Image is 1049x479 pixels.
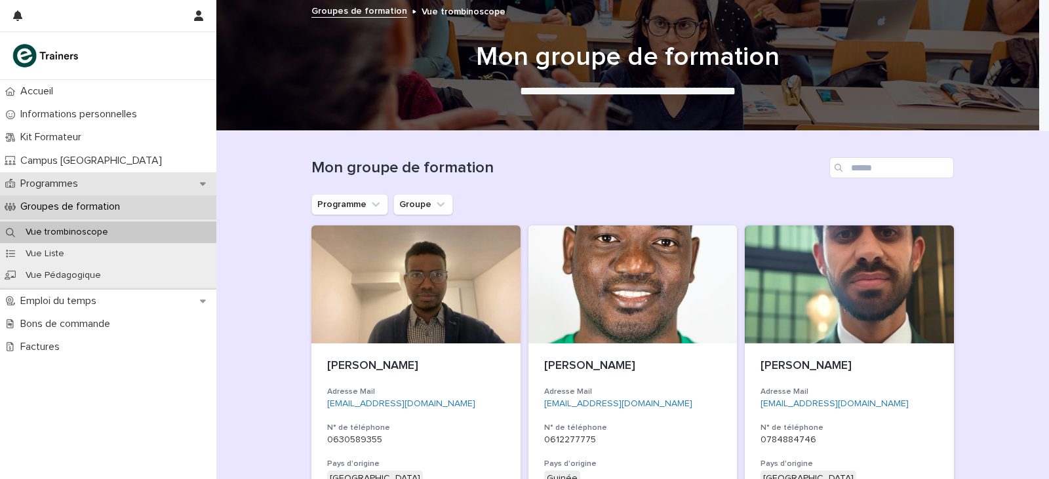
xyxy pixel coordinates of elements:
p: 0630589355 [327,434,505,446]
p: [PERSON_NAME] [327,359,505,374]
p: Vue Pédagogique [15,270,111,281]
a: [EMAIL_ADDRESS][DOMAIN_NAME] [544,399,692,408]
a: Groupes de formation [311,3,407,18]
h3: Pays d'origine [327,459,505,469]
button: Groupe [393,194,453,215]
input: Search [829,157,954,178]
p: Groupes de formation [15,201,130,213]
p: Vue trombinoscope [422,3,505,18]
p: Programmes [15,178,89,190]
img: K0CqGN7SDeD6s4JG8KQk [10,43,83,69]
a: [EMAIL_ADDRESS][DOMAIN_NAME] [761,399,909,408]
p: [PERSON_NAME] [761,359,938,374]
p: Campus [GEOGRAPHIC_DATA] [15,155,172,167]
h3: N° de téléphone [761,423,938,433]
a: [EMAIL_ADDRESS][DOMAIN_NAME] [327,399,475,408]
h3: Adresse Mail [761,387,938,397]
h1: Mon groupe de formation [311,159,824,178]
p: Vue Liste [15,248,75,259]
p: Accueil [15,85,64,98]
button: Programme [311,194,388,215]
p: 0612277775 [544,434,722,446]
p: Emploi du temps [15,295,107,307]
h3: Adresse Mail [544,387,722,397]
p: Bons de commande [15,318,121,330]
h3: Pays d'origine [544,459,722,469]
h3: N° de téléphone [544,423,722,433]
p: Kit Formateur [15,131,92,144]
p: Vue trombinoscope [15,227,119,238]
p: Informations personnelles [15,108,148,121]
h3: N° de téléphone [327,423,505,433]
h1: Mon groupe de formation [307,41,949,73]
p: [PERSON_NAME] [544,359,722,374]
h3: Adresse Mail [327,387,505,397]
p: Factures [15,341,70,353]
p: 0784884746 [761,434,938,446]
h3: Pays d'origine [761,459,938,469]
